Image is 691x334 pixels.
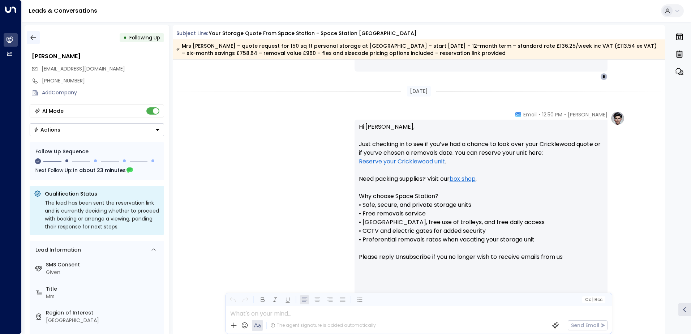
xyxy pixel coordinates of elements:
[29,7,97,15] a: Leads & Conversations
[228,295,237,304] button: Undo
[568,111,608,118] span: [PERSON_NAME]
[42,77,164,85] div: [PHONE_NUMBER]
[407,86,431,97] div: [DATE]
[46,269,161,276] div: Given
[35,166,158,174] div: Next Follow Up:
[176,30,208,37] span: Subject Line:
[46,261,161,269] label: SMS Consent
[600,73,608,80] div: B
[123,31,127,44] div: •
[585,297,602,302] span: Cc Bcc
[129,34,160,41] span: Following Up
[582,296,605,303] button: Cc|Bcc
[46,285,161,293] label: Title
[542,111,562,118] span: 12:50 PM
[564,111,566,118] span: •
[209,30,417,37] div: Your storage quote from Space Station - Space Station [GEOGRAPHIC_DATA]
[450,175,476,183] a: box shop
[32,52,164,61] div: [PERSON_NAME]
[34,127,60,133] div: Actions
[30,123,164,136] button: Actions
[35,148,158,155] div: Follow Up Sequence
[33,246,81,254] div: Lead Information
[45,190,160,197] p: Qualification Status
[610,111,625,125] img: profile-logo.png
[176,42,661,57] div: Mrs [PERSON_NAME] – quote request for 150 sq ft personal storage at [GEOGRAPHIC_DATA] – start [DA...
[270,322,376,329] div: The agent signature is added automatically
[45,199,160,231] div: The lead has been sent the reservation link and is currently deciding whether to proceed with boo...
[42,65,125,73] span: beatam47@gmail.com
[46,317,161,324] div: [GEOGRAPHIC_DATA]
[42,89,164,97] div: AddCompany
[73,166,126,174] span: In about 23 minutes
[538,111,540,118] span: •
[30,123,164,136] div: Button group with a nested menu
[523,111,537,118] span: Email
[241,295,250,304] button: Redo
[359,123,603,270] p: Hi [PERSON_NAME], Just checking in to see if you’ve had a chance to look over your Cricklewood qu...
[46,293,161,300] div: Mrs
[42,107,64,115] div: AI Mode
[592,297,593,302] span: |
[359,157,445,166] a: Reserve your Cricklewood unit
[46,309,161,317] label: Region of Interest
[42,65,125,72] span: [EMAIL_ADDRESS][DOMAIN_NAME]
